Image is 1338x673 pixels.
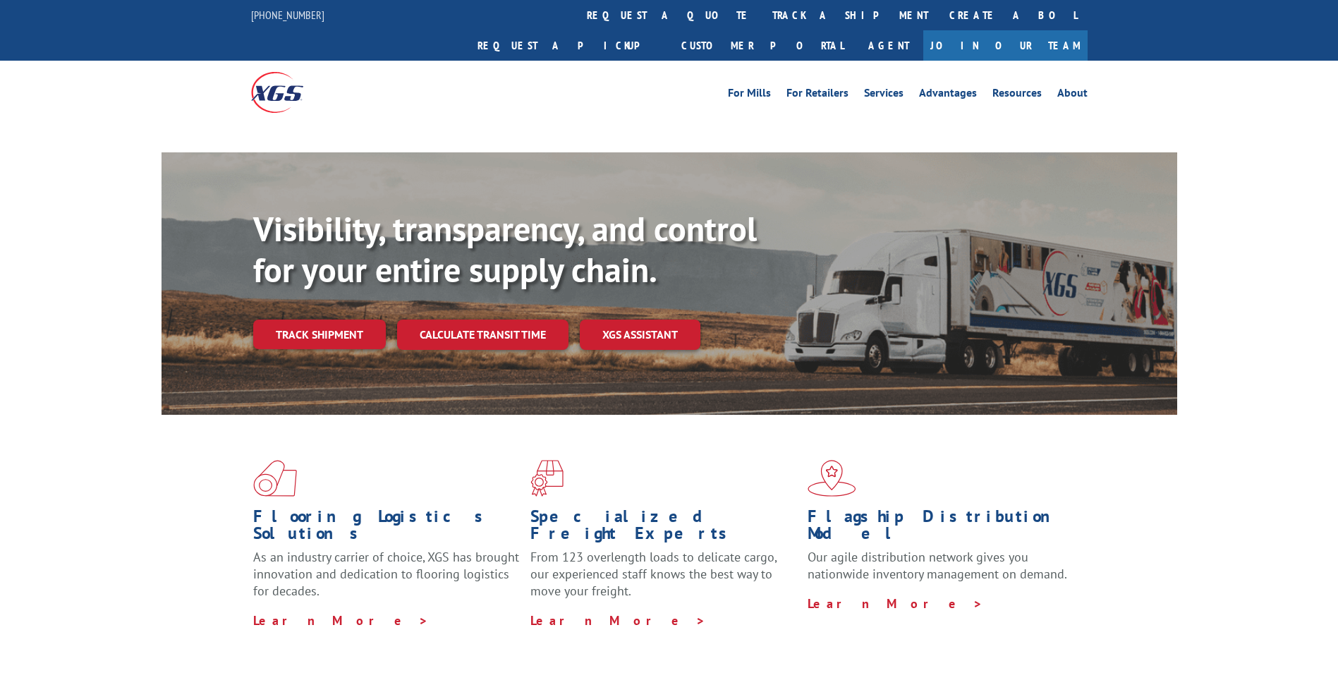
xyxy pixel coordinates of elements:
a: About [1057,87,1088,103]
h1: Specialized Freight Experts [530,508,797,549]
a: Customer Portal [671,30,854,61]
a: Advantages [919,87,977,103]
img: xgs-icon-flagship-distribution-model-red [808,460,856,497]
img: xgs-icon-focused-on-flooring-red [530,460,564,497]
a: Track shipment [253,320,386,349]
p: From 123 overlength loads to delicate cargo, our experienced staff knows the best way to move you... [530,549,797,612]
a: Join Our Team [923,30,1088,61]
a: For Mills [728,87,771,103]
span: As an industry carrier of choice, XGS has brought innovation and dedication to flooring logistics... [253,549,519,599]
a: XGS ASSISTANT [580,320,700,350]
a: Calculate transit time [397,320,568,350]
a: Request a pickup [467,30,671,61]
a: Learn More > [808,595,983,612]
a: [PHONE_NUMBER] [251,8,324,22]
h1: Flooring Logistics Solutions [253,508,520,549]
a: For Retailers [786,87,849,103]
img: xgs-icon-total-supply-chain-intelligence-red [253,460,297,497]
a: Agent [854,30,923,61]
a: Resources [992,87,1042,103]
a: Services [864,87,904,103]
span: Our agile distribution network gives you nationwide inventory management on demand. [808,549,1067,582]
a: Learn More > [530,612,706,629]
a: Learn More > [253,612,429,629]
h1: Flagship Distribution Model [808,508,1074,549]
b: Visibility, transparency, and control for your entire supply chain. [253,207,757,291]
